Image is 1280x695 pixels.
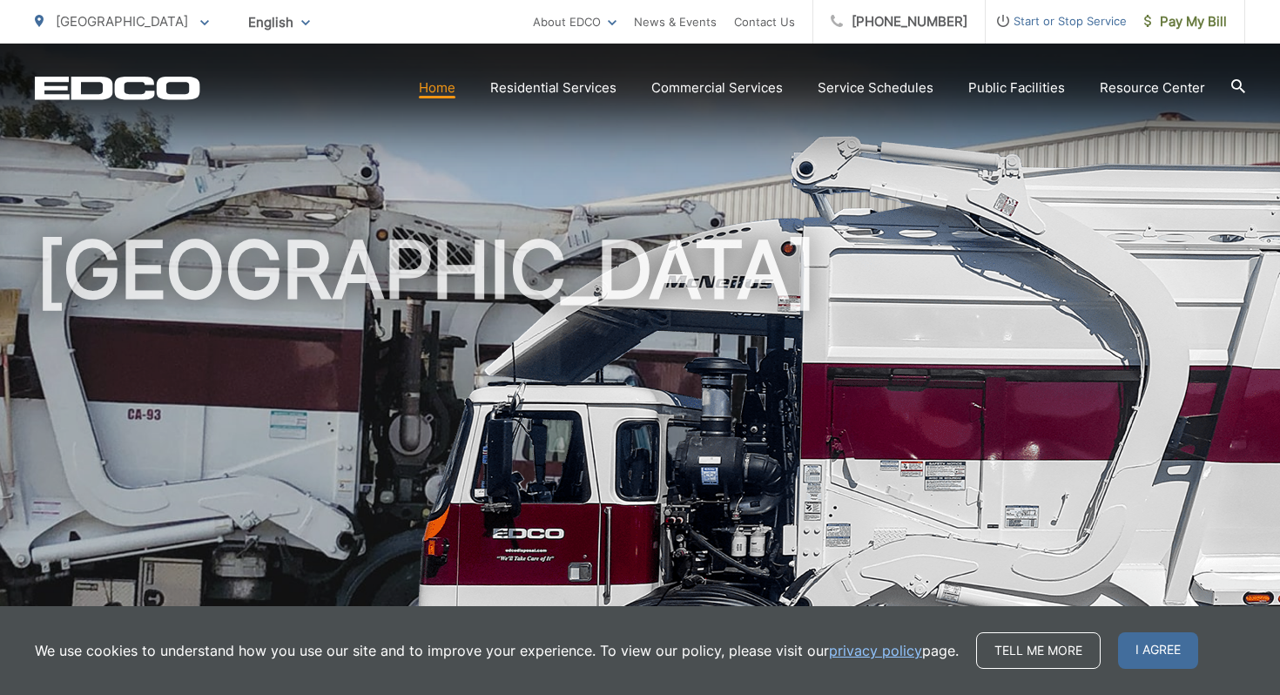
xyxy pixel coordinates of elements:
a: Public Facilities [968,78,1065,98]
span: I agree [1118,632,1198,669]
a: Commercial Services [651,78,783,98]
span: English [235,7,323,37]
a: Contact Us [734,11,795,32]
a: Resource Center [1100,78,1205,98]
a: Tell me more [976,632,1101,669]
p: We use cookies to understand how you use our site and to improve your experience. To view our pol... [35,640,959,661]
span: [GEOGRAPHIC_DATA] [56,13,188,30]
a: Residential Services [490,78,616,98]
a: Service Schedules [818,78,933,98]
span: Pay My Bill [1144,11,1227,32]
a: privacy policy [829,640,922,661]
a: News & Events [634,11,717,32]
a: About EDCO [533,11,616,32]
a: Home [419,78,455,98]
a: EDCD logo. Return to the homepage. [35,76,200,100]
